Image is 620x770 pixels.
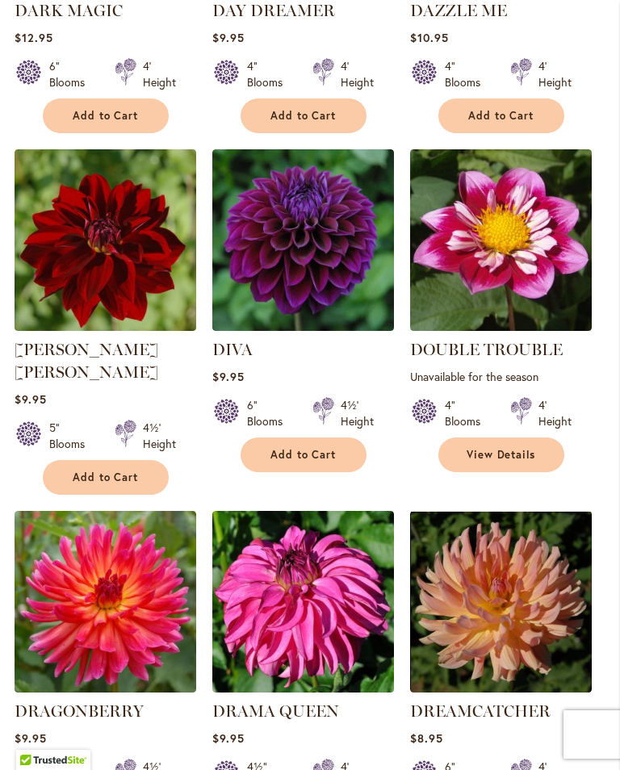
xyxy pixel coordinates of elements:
iframe: Launch Accessibility Center [12,713,57,758]
button: Add to Cart [241,437,367,472]
a: DAZZLE ME [410,1,507,20]
img: DRAGONBERRY [15,511,196,693]
a: [PERSON_NAME] [PERSON_NAME] [15,340,158,382]
a: DRAMA QUEEN [212,701,339,721]
a: DARK MAGIC [15,1,123,20]
span: Add to Cart [73,471,139,484]
div: 5" Blooms [49,420,95,452]
span: View Details [467,448,536,462]
div: 4' Height [538,397,572,429]
div: 4" Blooms [445,58,491,90]
span: $9.95 [15,391,47,407]
img: Dreamcatcher [410,511,592,693]
a: DEBORA RENAE [15,319,196,334]
span: $8.95 [410,730,443,746]
a: DRAGONBERRY [15,701,144,721]
a: DOUBLE TROUBLE [410,340,563,359]
a: DOUBLE TROUBLE [410,319,592,334]
button: Add to Cart [43,98,169,133]
div: 4' Height [341,58,374,90]
div: 4" Blooms [247,58,293,90]
p: Unavailable for the season [410,369,592,384]
div: 6" Blooms [49,58,95,90]
span: $9.95 [212,30,245,45]
a: Dreamcatcher [410,680,592,696]
div: 4½' Height [143,420,176,452]
div: 6" Blooms [247,397,293,429]
span: $9.95 [212,730,245,746]
button: Add to Cart [43,460,169,495]
button: Add to Cart [438,98,564,133]
span: Add to Cart [270,448,337,462]
button: Add to Cart [241,98,367,133]
span: Add to Cart [468,109,534,123]
div: 4" Blooms [445,397,491,429]
span: $9.95 [212,369,245,384]
a: DIVA [212,340,253,359]
img: DEBORA RENAE [15,149,196,331]
img: DRAMA QUEEN [212,511,394,693]
span: Add to Cart [73,109,139,123]
div: 4' Height [143,58,176,90]
a: View Details [438,437,564,472]
img: Diva [212,149,394,331]
a: DRAGONBERRY [15,680,196,696]
span: $12.95 [15,30,53,45]
div: 4½' Height [341,397,374,429]
span: Add to Cart [270,109,337,123]
a: DRAMA QUEEN [212,680,394,696]
div: 4' Height [538,58,572,90]
a: DAY DREAMER [212,1,335,20]
a: DREAMCATCHER [410,701,551,721]
span: $10.95 [410,30,449,45]
img: DOUBLE TROUBLE [410,149,592,331]
a: Diva [212,319,394,334]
